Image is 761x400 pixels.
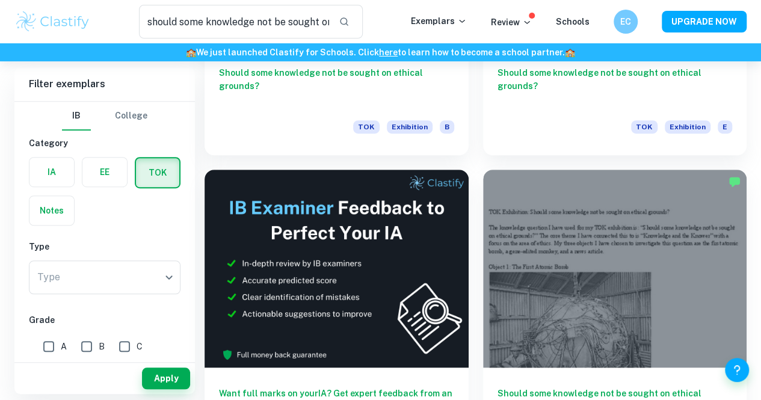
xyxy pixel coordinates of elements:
[498,66,733,106] h6: Should some knowledge not be sought on ethical grounds?
[62,102,147,131] div: Filter type choice
[665,120,710,134] span: Exhibition
[353,120,380,134] span: TOK
[115,102,147,131] button: College
[62,102,91,131] button: IB
[219,66,454,106] h6: Should some knowledge not be sought on ethical grounds?
[136,158,179,187] button: TOK
[729,176,741,188] img: Marked
[99,340,105,353] span: B
[14,10,91,34] img: Clastify logo
[725,358,749,382] button: Help and Feedback
[29,196,74,225] button: Notes
[205,170,469,368] img: Thumbnail
[142,368,190,389] button: Apply
[718,120,732,134] span: E
[137,340,143,353] span: C
[411,14,467,28] p: Exemplars
[29,158,74,186] button: IA
[379,48,398,57] a: here
[14,67,195,101] h6: Filter exemplars
[565,48,575,57] span: 🏫
[29,313,180,327] h6: Grade
[139,5,329,38] input: Search for any exemplars...
[186,48,196,57] span: 🏫
[61,340,67,353] span: A
[556,17,590,26] a: Schools
[619,15,633,28] h6: EC
[614,10,638,34] button: EC
[491,16,532,29] p: Review
[82,158,127,186] button: EE
[440,120,454,134] span: B
[2,46,759,59] h6: We just launched Clastify for Schools. Click to learn how to become a school partner.
[29,240,180,253] h6: Type
[29,137,180,150] h6: Category
[662,11,747,32] button: UPGRADE NOW
[387,120,433,134] span: Exhibition
[631,120,658,134] span: TOK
